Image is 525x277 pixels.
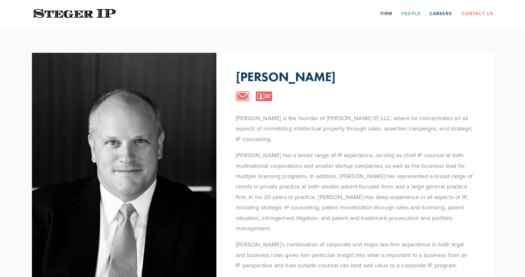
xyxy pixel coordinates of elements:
img: email-icon [236,91,249,101]
a: Contact Us [461,8,493,18]
img: Steger IP | Trust. Experience. Results. [32,7,117,20]
a: Careers [430,8,452,18]
p: [PERSON_NAME] [236,69,336,84]
p: [PERSON_NAME] is the founder of [PERSON_NAME] IP, LLC, where he concentrates on all aspects of mo... [236,113,474,144]
p: [PERSON_NAME] has a broad range of IP experience, serving as chief IP counsel at both multination... [236,150,474,234]
a: Firm [381,8,392,18]
p: [PERSON_NAME]’s combination of corporate and major law firm experience in both legal and business... [236,239,474,271]
a: People [401,8,421,18]
img: vcard-icon [256,91,272,101]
